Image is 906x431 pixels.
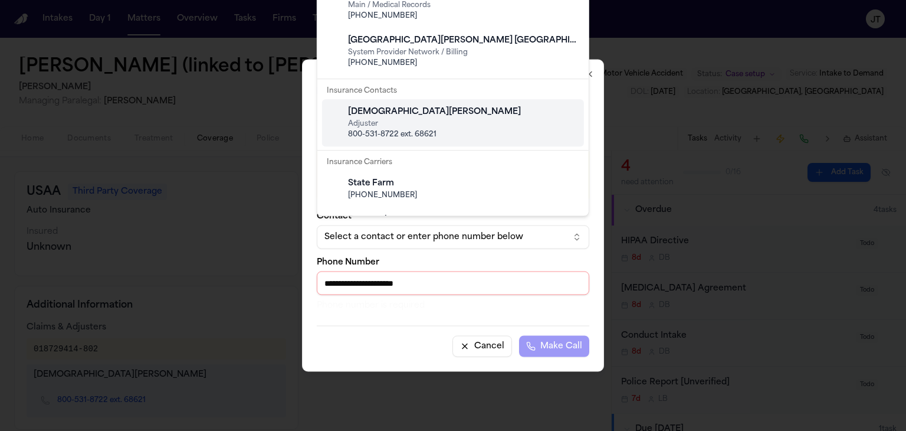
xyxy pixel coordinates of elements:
[322,154,584,171] div: Insurance Carriers
[322,83,584,99] div: Insurance Contacts
[348,11,577,21] span: [PHONE_NUMBER]
[348,130,577,139] span: 800-531-8722 ext. 68621
[348,35,577,47] div: [GEOGRAPHIC_DATA][PERSON_NAME] [GEOGRAPHIC_DATA] – [GEOGRAPHIC_DATA]
[348,1,577,10] span: Main / Medical Records
[348,178,577,190] div: State Farm
[348,214,577,226] div: Progressive
[348,191,577,200] span: [PHONE_NUMBER]
[348,119,577,129] span: Adjuster
[348,106,577,118] div: [DEMOGRAPHIC_DATA][PERSON_NAME]
[348,58,577,68] span: [PHONE_NUMBER]
[348,48,577,57] span: System Provider Network / Billing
